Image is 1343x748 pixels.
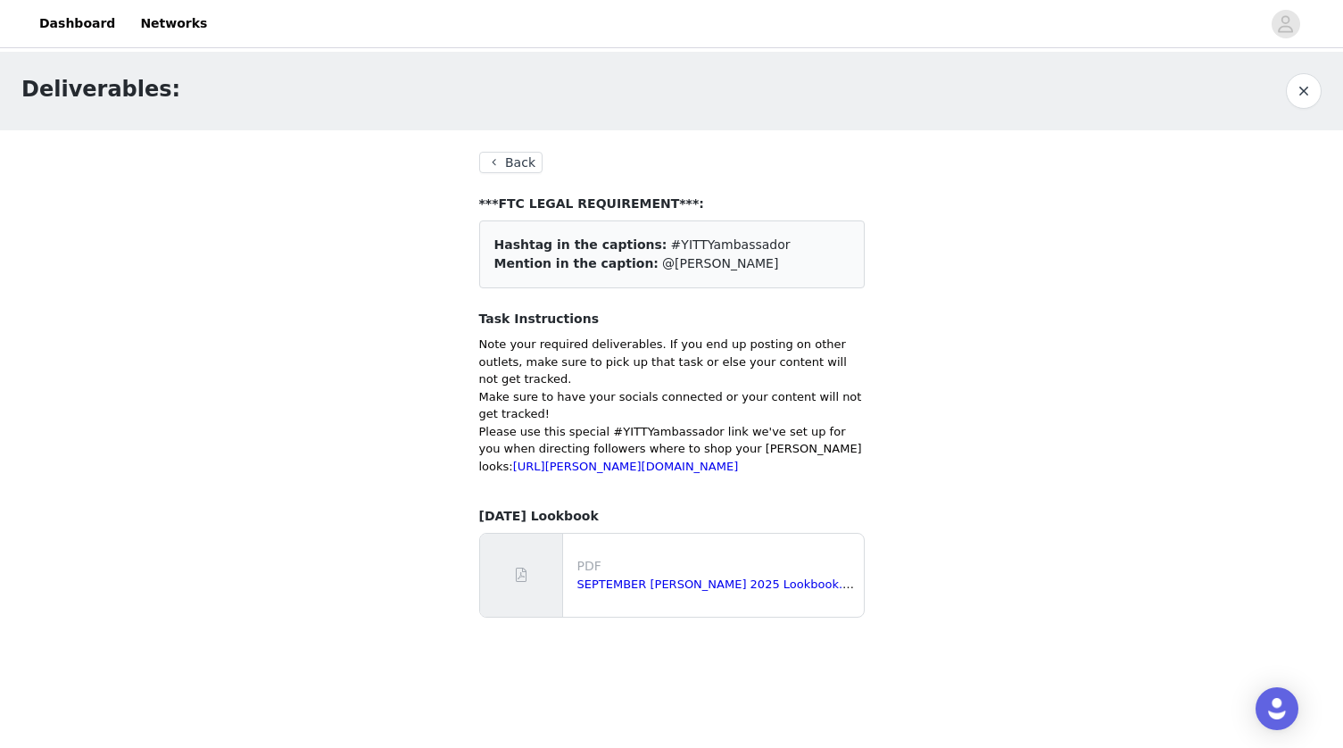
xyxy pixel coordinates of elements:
h4: [DATE] Lookbook [479,507,865,526]
h1: Deliverables: [21,73,180,105]
p: Please use this special #YITTYambassador link we've set up for you when directing followers where... [479,423,865,476]
a: Dashboard [29,4,126,44]
div: Open Intercom Messenger [1256,687,1298,730]
a: Networks [129,4,218,44]
p: Make sure to have your socials connected or your content will not get tracked! [479,388,865,423]
h4: Task Instructions [479,310,865,328]
span: @[PERSON_NAME] [662,256,778,270]
span: Hashtag in the captions: [494,237,667,252]
div: avatar [1277,10,1294,38]
a: [URL][PERSON_NAME][DOMAIN_NAME] [513,460,739,473]
button: Back [479,152,543,173]
span: Mention in the caption: [494,256,659,270]
span: #YITTYambassador [671,237,791,252]
p: Note your required deliverables. If you end up posting on other outlets, make sure to pick up tha... [479,336,865,388]
p: PDF [577,557,857,576]
a: SEPTEMBER [PERSON_NAME] 2025 Lookbook.pdf [577,578,862,591]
